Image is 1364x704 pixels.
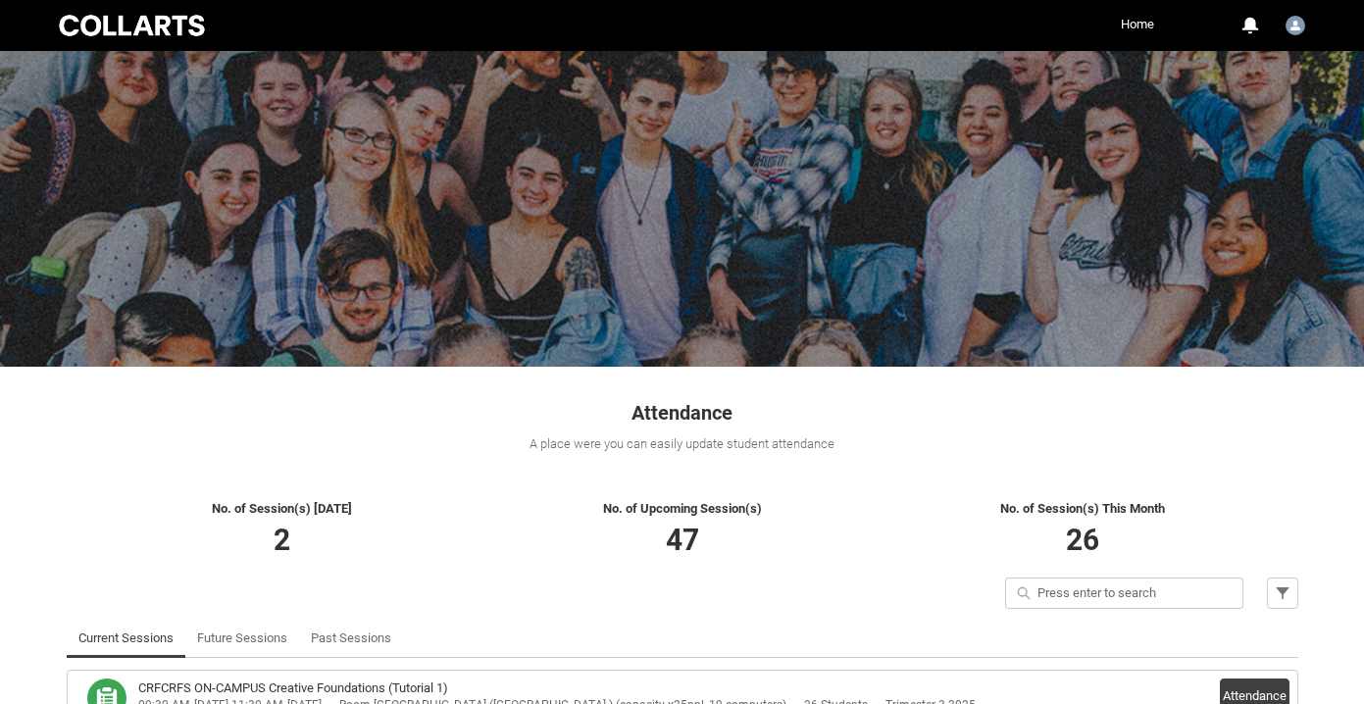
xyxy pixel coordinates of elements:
li: Current Sessions [67,619,185,658]
span: Attendance [631,401,733,425]
li: Future Sessions [185,619,299,658]
a: Home [1116,10,1159,39]
button: User Profile Mark.Egan [1281,8,1310,39]
button: Filter [1267,578,1298,609]
span: 26 [1066,523,1099,557]
a: Future Sessions [197,619,287,658]
span: 47 [666,523,699,557]
h3: CRFCRFS ON-CAMPUS Creative Foundations (Tutorial 1) [138,679,448,698]
li: Past Sessions [299,619,403,658]
a: Current Sessions [78,619,174,658]
div: A place were you can easily update student attendance [67,434,1298,454]
input: Press enter to search [1005,578,1243,609]
span: No. of Session(s) This Month [1000,501,1165,516]
a: Past Sessions [311,619,391,658]
span: No. of Session(s) [DATE] [212,501,352,516]
span: 2 [274,523,290,557]
img: Mark.Egan [1286,16,1305,35]
span: No. of Upcoming Session(s) [603,501,762,516]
